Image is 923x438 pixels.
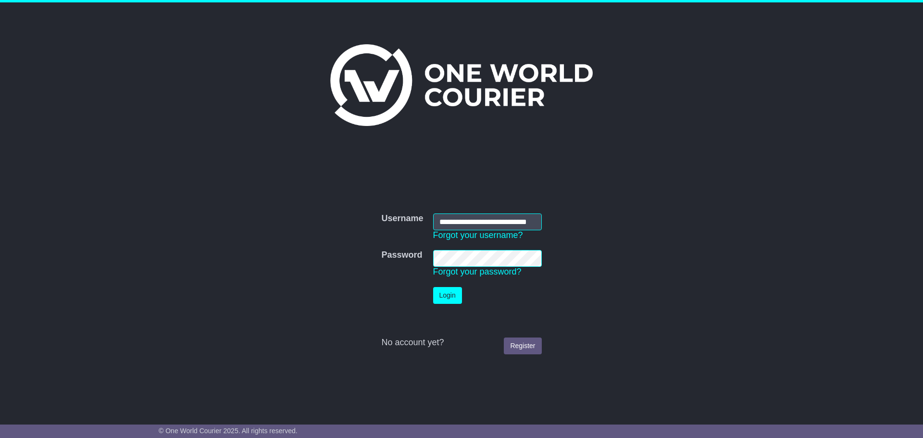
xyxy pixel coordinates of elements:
a: Forgot your username? [433,230,523,240]
a: Forgot your password? [433,267,522,276]
a: Register [504,338,541,354]
img: One World [330,44,593,126]
div: No account yet? [381,338,541,348]
label: Password [381,250,422,261]
button: Login [433,287,462,304]
span: © One World Courier 2025. All rights reserved. [159,427,298,435]
label: Username [381,213,423,224]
